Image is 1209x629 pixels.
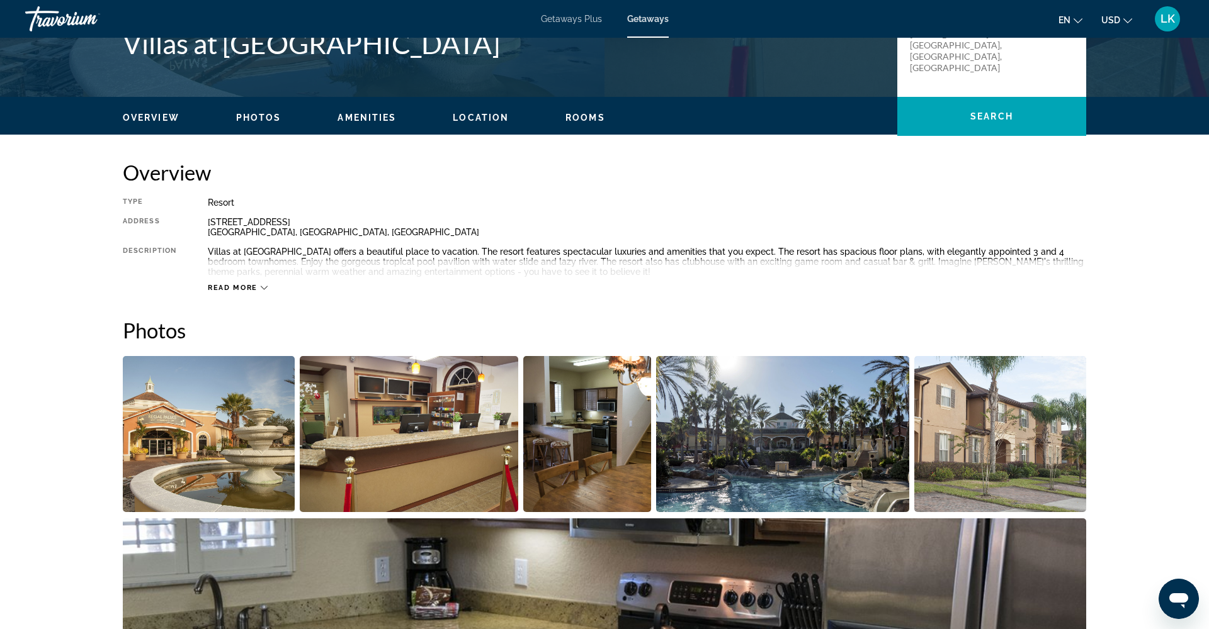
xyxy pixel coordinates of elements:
[208,198,1086,208] div: Resort
[656,355,910,513] button: Open full-screen image slider
[338,112,396,123] button: Amenities
[236,113,281,123] span: Photos
[453,113,509,123] span: Location
[123,198,176,208] div: Type
[897,97,1086,136] button: Search
[970,111,1013,121] span: Search
[1059,15,1070,25] span: en
[914,355,1086,513] button: Open full-screen image slider
[208,283,268,292] button: Read more
[565,113,605,123] span: Rooms
[123,113,179,123] span: Overview
[123,247,176,277] div: Description
[541,14,602,24] a: Getaways Plus
[208,284,258,292] span: Read more
[910,28,1011,74] p: [STREET_ADDRESS] [GEOGRAPHIC_DATA], [GEOGRAPHIC_DATA], [GEOGRAPHIC_DATA]
[123,112,179,123] button: Overview
[236,112,281,123] button: Photos
[25,3,151,35] a: Travorium
[208,217,1086,237] div: [STREET_ADDRESS] [GEOGRAPHIC_DATA], [GEOGRAPHIC_DATA], [GEOGRAPHIC_DATA]
[523,355,651,513] button: Open full-screen image slider
[123,160,1086,185] h2: Overview
[1159,579,1199,619] iframe: Button to launch messaging window
[1161,13,1175,25] span: LK
[300,355,519,513] button: Open full-screen image slider
[123,217,176,237] div: Address
[1101,11,1132,29] button: Change currency
[1101,15,1120,25] span: USD
[565,112,605,123] button: Rooms
[123,355,295,513] button: Open full-screen image slider
[1151,6,1184,32] button: User Menu
[627,14,669,24] a: Getaways
[123,318,1086,343] h2: Photos
[1059,11,1082,29] button: Change language
[123,27,885,60] h1: Villas at [GEOGRAPHIC_DATA]
[208,247,1086,277] div: Villas at [GEOGRAPHIC_DATA] offers a beautiful place to vacation. The resort features spectacular...
[338,113,396,123] span: Amenities
[453,112,509,123] button: Location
